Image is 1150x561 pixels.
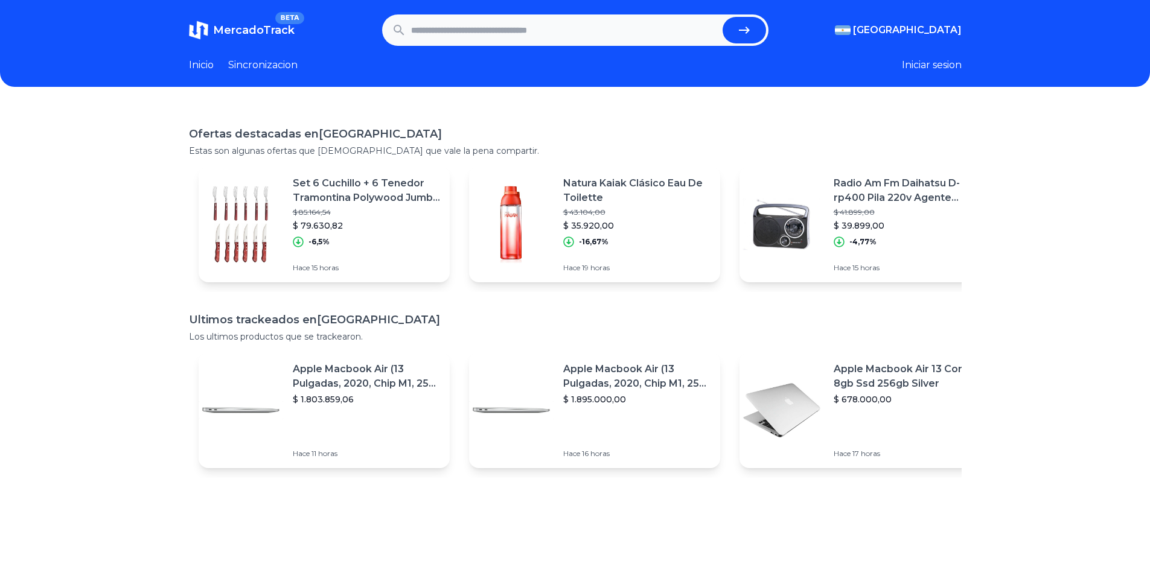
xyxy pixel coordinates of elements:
img: Featured image [199,368,283,452]
button: [GEOGRAPHIC_DATA] [835,23,962,37]
p: $ 41.899,00 [834,208,981,217]
span: MercadoTrack [213,24,295,37]
img: Argentina [835,25,851,35]
p: Set 6 Cuchillo + 6 Tenedor Tramontina Polywood Jumbo Asado [293,176,440,205]
p: $ 35.920,00 [563,220,711,232]
p: Radio Am Fm Daihatsu D-rp400 Pila 220v Agente Oficial Caba [834,176,981,205]
img: Featured image [469,182,554,267]
a: Featured imageNatura Kaiak Clásico Eau De Toilette$ 43.104,00$ 35.920,00-16,67%Hace 19 horas [469,166,720,282]
p: Hace 15 horas [293,263,440,273]
p: Hace 19 horas [563,263,711,273]
a: MercadoTrackBETA [189,21,295,40]
p: Hace 15 horas [834,263,981,273]
a: Featured imageRadio Am Fm Daihatsu D-rp400 Pila 220v Agente Oficial Caba$ 41.899,00$ 39.899,00-4,... [740,166,991,282]
p: Los ultimos productos que se trackearon. [189,331,962,343]
h1: Ofertas destacadas en [GEOGRAPHIC_DATA] [189,125,962,142]
img: Featured image [740,182,824,267]
span: BETA [275,12,304,24]
a: Featured imageApple Macbook Air (13 Pulgadas, 2020, Chip M1, 256 Gb De Ssd, 8 Gb De Ram) - Plata$... [469,352,720,468]
img: MercadoTrack [189,21,208,40]
a: Featured imageApple Macbook Air (13 Pulgadas, 2020, Chip M1, 256 Gb De Ssd, 8 Gb De Ram) - Plata$... [199,352,450,468]
a: Featured imageApple Macbook Air 13 Core I5 8gb Ssd 256gb Silver$ 678.000,00Hace 17 horas [740,352,991,468]
p: $ 43.104,00 [563,208,711,217]
p: Natura Kaiak Clásico Eau De Toilette [563,176,711,205]
a: Sincronizacion [228,58,298,72]
p: Estas son algunas ofertas que [DEMOGRAPHIC_DATA] que vale la pena compartir. [189,145,962,157]
p: $ 39.899,00 [834,220,981,232]
img: Featured image [199,182,283,267]
p: $ 1.895.000,00 [563,393,711,405]
p: -16,67% [579,237,609,247]
p: Hace 11 horas [293,449,440,458]
img: Featured image [740,368,824,452]
img: Featured image [469,368,554,452]
p: Hace 17 horas [834,449,981,458]
span: [GEOGRAPHIC_DATA] [853,23,962,37]
p: $ 79.630,82 [293,220,440,232]
p: Apple Macbook Air 13 Core I5 8gb Ssd 256gb Silver [834,362,981,391]
p: Apple Macbook Air (13 Pulgadas, 2020, Chip M1, 256 Gb De Ssd, 8 Gb De Ram) - Plata [563,362,711,391]
p: $ 678.000,00 [834,393,981,405]
p: Apple Macbook Air (13 Pulgadas, 2020, Chip M1, 256 Gb De Ssd, 8 Gb De Ram) - Plata [293,362,440,391]
a: Inicio [189,58,214,72]
h1: Ultimos trackeados en [GEOGRAPHIC_DATA] [189,311,962,328]
a: Featured imageSet 6 Cuchillo + 6 Tenedor Tramontina Polywood Jumbo Asado$ 85.164,54$ 79.630,82-6,... [199,166,450,282]
button: Iniciar sesion [902,58,962,72]
p: -4,77% [849,237,877,247]
p: Hace 16 horas [563,449,711,458]
p: $ 1.803.859,06 [293,393,440,405]
p: $ 85.164,54 [293,208,440,217]
p: -6,5% [308,237,330,247]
